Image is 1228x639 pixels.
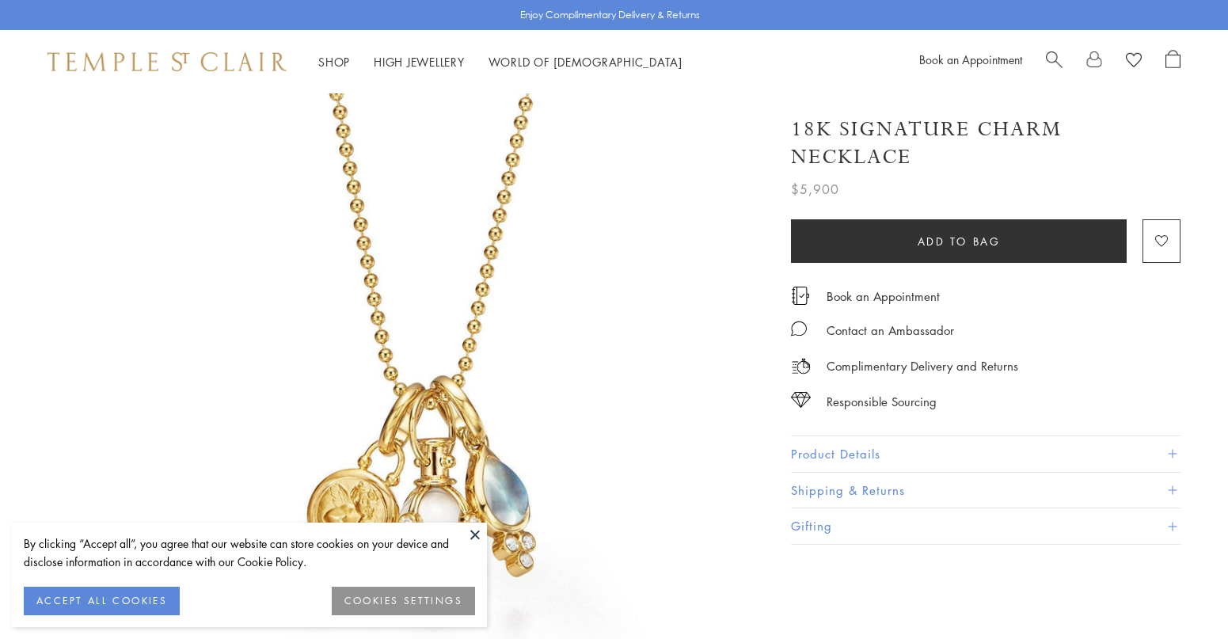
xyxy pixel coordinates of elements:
span: Add to bag [918,233,1001,250]
img: Temple St. Clair [48,52,287,71]
img: MessageIcon-01_2.svg [791,321,807,337]
a: World of [DEMOGRAPHIC_DATA]World of [DEMOGRAPHIC_DATA] [489,54,682,70]
span: $5,900 [791,179,839,200]
nav: Main navigation [318,52,682,72]
a: Search [1046,50,1063,74]
p: Complimentary Delivery and Returns [827,356,1018,376]
a: Open Shopping Bag [1165,50,1180,74]
h1: 18K Signature Charm Necklace [791,116,1180,171]
button: Product Details [791,436,1180,472]
div: By clicking “Accept all”, you agree that our website can store cookies on your device and disclos... [24,534,475,571]
a: Book an Appointment [827,287,940,305]
img: icon_delivery.svg [791,356,811,376]
a: High JewelleryHigh Jewellery [374,54,465,70]
div: Responsible Sourcing [827,392,937,412]
a: View Wishlist [1126,50,1142,74]
a: Book an Appointment [919,51,1022,67]
button: Shipping & Returns [791,473,1180,508]
iframe: Gorgias live chat messenger [1149,565,1212,623]
button: Gifting [791,508,1180,544]
a: ShopShop [318,54,350,70]
button: ACCEPT ALL COOKIES [24,587,180,615]
div: Contact an Ambassador [827,321,954,340]
button: COOKIES SETTINGS [332,587,475,615]
p: Enjoy Complimentary Delivery & Returns [520,7,700,23]
button: Add to bag [791,219,1127,263]
img: icon_sourcing.svg [791,392,811,408]
img: icon_appointment.svg [791,287,810,305]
